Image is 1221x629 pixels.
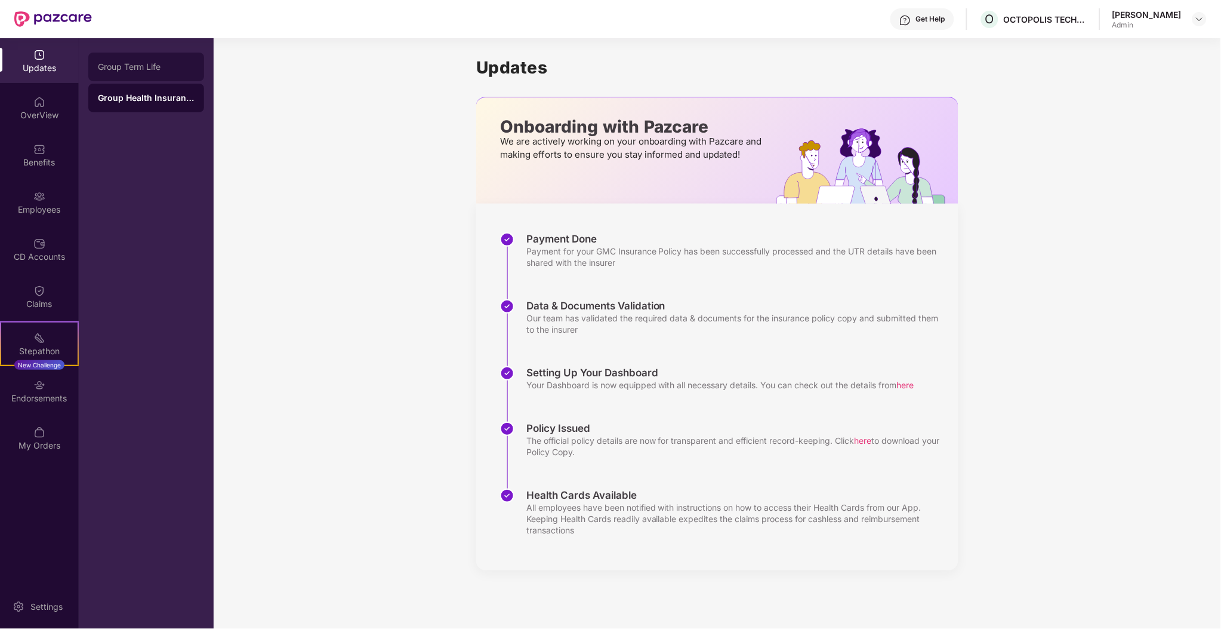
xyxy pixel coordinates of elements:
[33,379,45,391] img: svg+xml;base64,PHN2ZyBpZD0iRW5kb3JzZW1lbnRzIiB4bWxucz0iaHR0cDovL3d3dy53My5vcmcvMjAwMC9zdmciIHdpZH...
[33,143,45,155] img: svg+xml;base64,PHN2ZyBpZD0iQmVuZWZpdHMiIHhtbG5zPSJodHRwOi8vd3d3LnczLm9yZy8yMDAwL3N2ZyIgd2lkdGg9Ij...
[1004,14,1087,25] div: OCTOPOLIS TECHNOLOGIES PRIVATE LIMITED
[33,96,45,108] img: svg+xml;base64,PHN2ZyBpZD0iSG9tZSIgeG1sbnM9Imh0dHA6Ly93d3cudzMub3JnLzIwMDAvc3ZnIiB3aWR0aD0iMjAiIG...
[526,366,914,379] div: Setting Up Your Dashboard
[916,14,945,24] div: Get Help
[500,489,514,503] img: svg+xml;base64,PHN2ZyBpZD0iU3RlcC1Eb25lLTMyeDMyIiB4bWxucz0iaHR0cDovL3d3dy53My5vcmcvMjAwMC9zdmciIH...
[14,360,64,370] div: New Challenge
[33,285,45,297] img: svg+xml;base64,PHN2ZyBpZD0iQ2xhaW0iIHhtbG5zPSJodHRwOi8vd3d3LnczLm9yZy8yMDAwL3N2ZyIgd2lkdGg9IjIwIi...
[526,502,946,536] div: All employees have been notified with instructions on how to access their Health Cards from our A...
[526,232,946,246] div: Payment Done
[526,312,946,335] div: Our team has validated the required data & documents for the insurance policy copy and submitted ...
[1,345,78,357] div: Stepathon
[899,14,911,26] img: svg+xml;base64,PHN2ZyBpZD0iSGVscC0zMngzMiIgeG1sbnM9Imh0dHA6Ly93d3cudzMub3JnLzIwMDAvc3ZnIiB3aWR0aD...
[33,191,45,202] img: svg+xml;base64,PHN2ZyBpZD0iRW1wbG95ZWVzIiB4bWxucz0iaHR0cDovL3d3dy53My5vcmcvMjAwMC9zdmciIHdpZHRoPS...
[526,489,946,502] div: Health Cards Available
[526,435,946,458] div: The official policy details are now for transparent and efficient record-keeping. Click to downlo...
[776,128,958,204] img: hrOnboarding
[98,62,195,72] div: Group Term Life
[500,422,514,436] img: svg+xml;base64,PHN2ZyBpZD0iU3RlcC1Eb25lLTMyeDMyIiB4bWxucz0iaHR0cDovL3d3dy53My5vcmcvMjAwMC9zdmciIH...
[33,238,45,250] img: svg+xml;base64,PHN2ZyBpZD0iQ0RfQWNjb3VudHMiIGRhdGEtbmFtZT0iQ0QgQWNjb3VudHMiIHhtbG5zPSJodHRwOi8vd3...
[500,299,514,314] img: svg+xml;base64,PHN2ZyBpZD0iU3RlcC1Eb25lLTMyeDMyIiB4bWxucz0iaHR0cDovL3d3dy53My5vcmcvMjAwMC9zdmciIH...
[500,135,766,161] p: We are actively working on your onboarding with Pazcare and making efforts to ensure you stay inf...
[27,601,66,613] div: Settings
[500,232,514,247] img: svg+xml;base64,PHN2ZyBpZD0iU3RlcC1Eb25lLTMyeDMyIiB4bWxucz0iaHR0cDovL3d3dy53My5vcmcvMjAwMC9zdmciIH...
[1195,14,1204,24] img: svg+xml;base64,PHN2ZyBpZD0iRHJvcGRvd24tMzJ4MzIiIHhtbG5zPSJodHRwOi8vd3d3LnczLm9yZy8yMDAwL3N2ZyIgd2...
[526,422,946,435] div: Policy Issued
[897,380,914,390] span: here
[33,49,45,61] img: svg+xml;base64,PHN2ZyBpZD0iVXBkYXRlZCIgeG1sbnM9Imh0dHA6Ly93d3cudzMub3JnLzIwMDAvc3ZnIiB3aWR0aD0iMj...
[526,379,914,391] div: Your Dashboard is now equipped with all necessary details. You can check out the details from
[33,427,45,438] img: svg+xml;base64,PHN2ZyBpZD0iTXlfT3JkZXJzIiBkYXRhLW5hbWU9Ik15IE9yZGVycyIgeG1sbnM9Imh0dHA6Ly93d3cudz...
[500,121,766,132] p: Onboarding with Pazcare
[98,92,195,104] div: Group Health Insurance
[13,601,24,613] img: svg+xml;base64,PHN2ZyBpZD0iU2V0dGluZy0yMHgyMCIgeG1sbnM9Imh0dHA6Ly93d3cudzMub3JnLzIwMDAvc3ZnIiB3aW...
[855,435,872,446] span: here
[1112,20,1182,30] div: Admin
[526,299,946,312] div: Data & Documents Validation
[526,246,946,268] div: Payment for your GMC Insurance Policy has been successfully processed and the UTR details have be...
[985,12,994,26] span: O
[1112,9,1182,20] div: [PERSON_NAME]
[14,11,92,27] img: New Pazcare Logo
[476,57,958,78] h1: Updates
[500,366,514,381] img: svg+xml;base64,PHN2ZyBpZD0iU3RlcC1Eb25lLTMyeDMyIiB4bWxucz0iaHR0cDovL3d3dy53My5vcmcvMjAwMC9zdmciIH...
[33,332,45,344] img: svg+xml;base64,PHN2ZyB4bWxucz0iaHR0cDovL3d3dy53My5vcmcvMjAwMC9zdmciIHdpZHRoPSIyMSIgaGVpZ2h0PSIyMC...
